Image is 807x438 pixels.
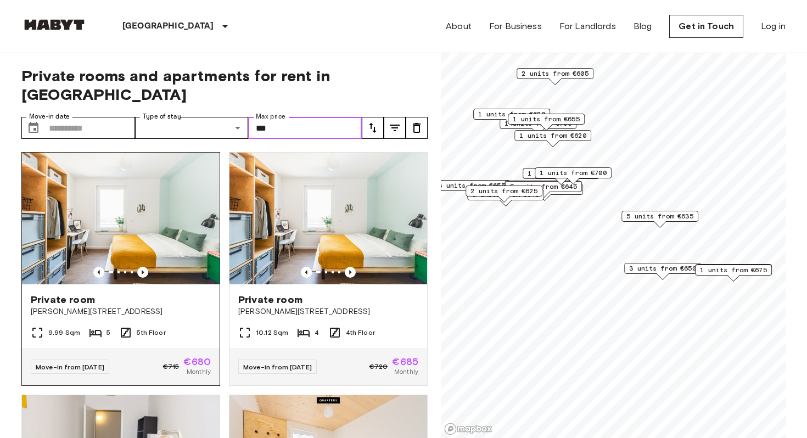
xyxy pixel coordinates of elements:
[510,182,577,192] span: 5 units from €645
[522,69,589,78] span: 2 units from €605
[406,117,428,139] button: tune
[535,167,612,184] div: Map marker
[523,168,599,185] div: Map marker
[695,265,772,282] div: Map marker
[669,15,743,38] a: Get in Touch
[31,306,211,317] span: [PERSON_NAME][STREET_ADDRESS]
[433,180,510,197] div: Map marker
[540,168,607,178] span: 1 units from €700
[466,186,542,203] div: Map marker
[470,186,537,196] span: 2 units from €625
[229,153,427,284] img: Marketing picture of unit DE-01-08-019-03Q
[238,306,418,317] span: [PERSON_NAME][STREET_ADDRESS]
[187,367,211,377] span: Monthly
[137,267,148,278] button: Previous image
[21,66,428,104] span: Private rooms and apartments for rent in [GEOGRAPHIC_DATA]
[122,20,214,33] p: [GEOGRAPHIC_DATA]
[22,153,220,284] img: Marketing picture of unit DE-01-08-020-03Q
[513,114,580,124] span: 1 units from €655
[48,328,80,338] span: 9.99 Sqm
[514,130,591,147] div: Map marker
[256,112,285,121] label: Max price
[517,68,593,85] div: Map marker
[143,112,181,121] label: Type of stay
[183,357,211,367] span: €680
[478,109,545,119] span: 1 units from €620
[695,264,772,281] div: Map marker
[528,169,595,178] span: 1 units from €655
[256,328,288,338] span: 10.12 Sqm
[519,131,586,141] span: 1 units from €620
[23,117,44,139] button: Choose date
[362,117,384,139] button: tune
[446,20,472,33] a: About
[21,152,220,386] a: Marketing picture of unit DE-01-08-020-03QPrevious imagePrevious imagePrivate room[PERSON_NAME][S...
[700,265,767,275] span: 1 units from €675
[346,328,375,338] span: 4th Floor
[163,362,180,372] span: €715
[238,293,302,306] span: Private room
[489,20,542,33] a: For Business
[761,20,786,33] a: Log in
[107,328,110,338] span: 5
[137,328,165,338] span: 5th Floor
[29,112,70,121] label: Move-in date
[634,20,652,33] a: Blog
[345,267,356,278] button: Previous image
[93,267,104,278] button: Previous image
[21,19,87,30] img: Habyt
[36,363,104,371] span: Move-in from [DATE]
[559,20,616,33] a: For Landlords
[369,362,388,372] span: €720
[31,293,95,306] span: Private room
[444,423,492,435] a: Mapbox logo
[243,363,312,371] span: Move-in from [DATE]
[500,118,576,135] div: Map marker
[473,109,550,126] div: Map marker
[438,181,505,190] span: 8 units from €655
[384,117,406,139] button: tune
[621,211,698,228] div: Map marker
[394,367,418,377] span: Monthly
[505,181,582,198] div: Map marker
[301,267,312,278] button: Previous image
[629,263,696,273] span: 3 units from €650
[392,357,418,367] span: €685
[624,263,701,280] div: Map marker
[508,114,585,131] div: Map marker
[315,328,319,338] span: 4
[229,152,428,386] a: Marketing picture of unit DE-01-08-019-03QPrevious imagePrevious imagePrivate room[PERSON_NAME][S...
[626,211,693,221] span: 5 units from €635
